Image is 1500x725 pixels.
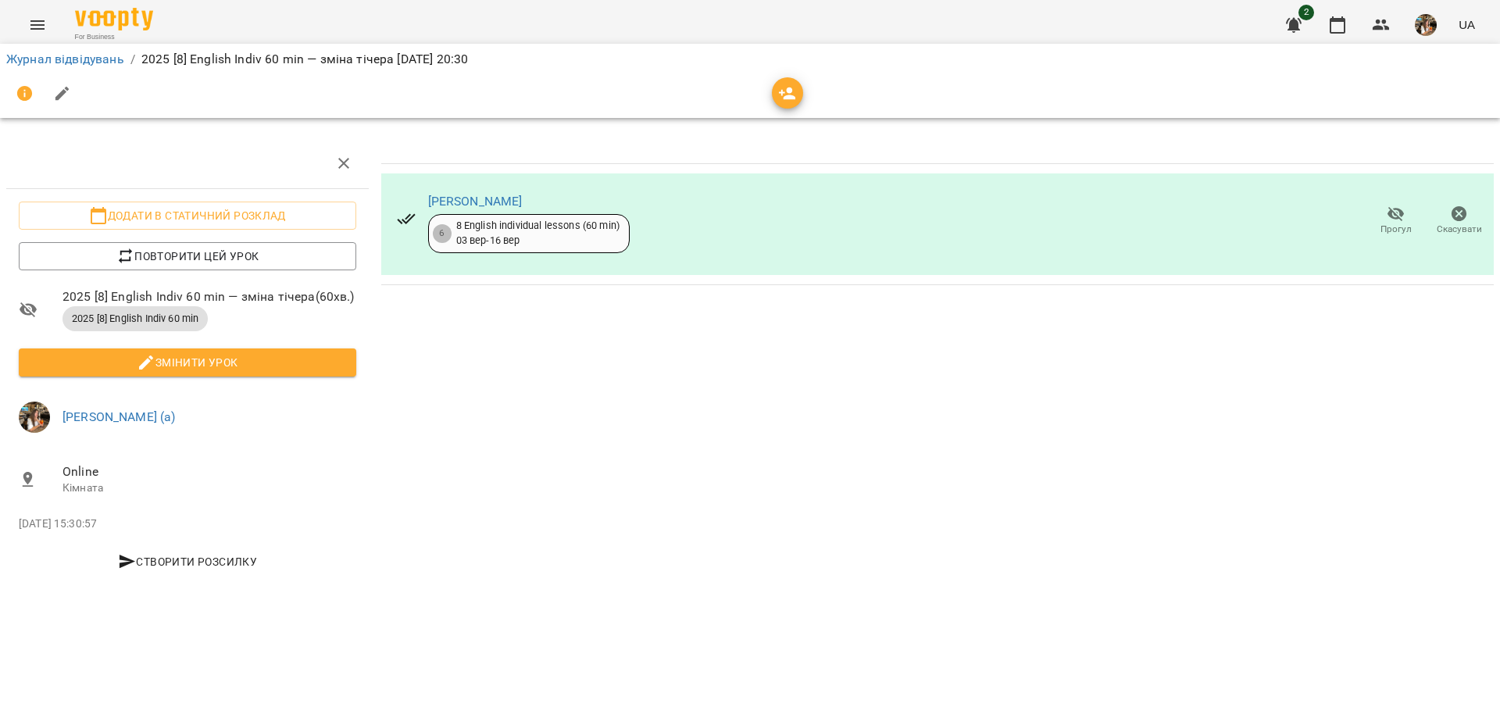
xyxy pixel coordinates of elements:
span: Online [62,462,356,481]
button: UA [1452,10,1481,39]
span: For Business [75,32,153,42]
span: Повторити цей урок [31,247,344,266]
button: Прогул [1364,199,1427,243]
div: 8 English individual lessons (60 min) 03 вер - 16 вер [456,219,620,248]
button: Змінити урок [19,348,356,377]
span: Додати в статичний розклад [31,206,344,225]
nav: breadcrumb [6,50,1494,69]
button: Додати в статичний розклад [19,202,356,230]
p: 2025 [8] English Indiv 60 min — зміна тічера [DATE] 20:30 [141,50,468,69]
span: 2 [1298,5,1314,20]
span: Скасувати [1437,223,1482,236]
a: [PERSON_NAME] (а) [62,409,176,424]
button: Скасувати [1427,199,1491,243]
li: / [130,50,135,69]
span: 2025 [8] English Indiv 60 min — зміна тічера ( 60 хв. ) [62,287,356,306]
span: 2025 [8] English Indiv 60 min [62,312,208,326]
a: [PERSON_NAME] [428,194,523,209]
div: 6 [433,224,452,243]
span: Створити розсилку [25,552,350,571]
img: bab909270f41ff6b6355ba0ec2268f93.jpg [19,402,50,433]
button: Створити розсилку [19,548,356,576]
button: Повторити цей урок [19,242,356,270]
a: Журнал відвідувань [6,52,124,66]
p: Кімната [62,480,356,496]
span: Змінити урок [31,353,344,372]
img: bab909270f41ff6b6355ba0ec2268f93.jpg [1415,14,1437,36]
p: [DATE] 15:30:57 [19,516,356,532]
span: UA [1459,16,1475,33]
span: Прогул [1380,223,1412,236]
button: Menu [19,6,56,44]
img: Voopty Logo [75,8,153,30]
